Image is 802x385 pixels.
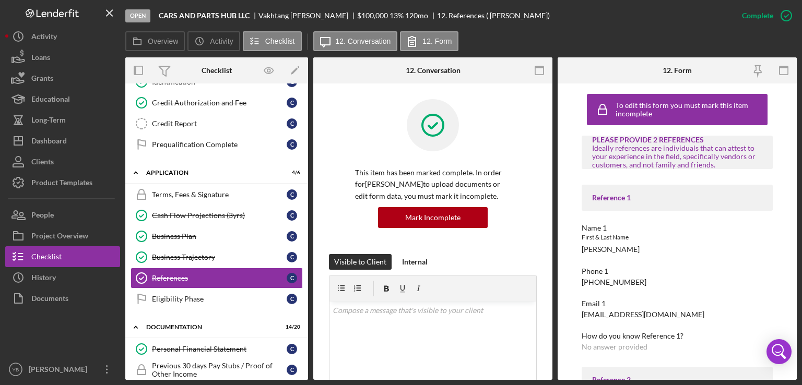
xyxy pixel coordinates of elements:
div: No answer provided [582,343,647,351]
div: Business Trajectory [152,253,287,261]
div: Previous 30 days Pay Stubs / Proof of Other Income [152,362,287,378]
div: [EMAIL_ADDRESS][DOMAIN_NAME] [582,310,704,319]
div: Personal Financial Statement [152,345,287,353]
div: Cash Flow Projections (3yrs) [152,211,287,220]
p: This item has been marked complete. In order for [PERSON_NAME] to upload documents or edit form d... [355,167,511,202]
a: Business Trajectory C [131,247,303,268]
div: Activity [31,26,57,50]
a: Business Plan C [131,226,303,247]
a: Cash Flow Projections (3yrs) C [131,205,303,226]
div: Product Templates [31,172,92,196]
button: Overview [125,31,185,51]
div: Loans [31,47,50,70]
label: Checklist [265,37,295,45]
div: 12. References ( [PERSON_NAME]) [437,11,550,20]
div: C [287,139,297,150]
div: 120 mo [405,11,428,20]
a: Credit Authorization and Fee C [131,92,303,113]
div: How do you know Reference 1? [582,332,773,340]
a: Previous 30 days Pay Stubs / Proof of Other Income C [131,359,303,380]
div: Project Overview [31,225,88,249]
div: C [287,189,297,200]
div: PLEASE PROVIDE 2 REFERENCES [592,136,762,144]
a: Credit Report C [131,113,303,134]
div: History [31,267,56,291]
div: First & Last Name [582,232,773,243]
div: Credit Report [152,119,287,128]
div: Open [125,9,150,22]
div: 14 / 20 [281,324,300,330]
div: C [287,98,297,108]
div: Checklist [31,246,62,270]
span: $100,000 [357,11,388,20]
div: Mark Incomplete [405,207,461,228]
div: Reference 1 [592,194,762,202]
label: Activity [210,37,233,45]
label: Overview [148,37,178,45]
button: Activity [187,31,240,51]
div: Open Intercom Messenger [766,339,792,364]
button: Grants [5,68,120,89]
text: YB [13,367,19,372]
button: Clients [5,151,120,172]
div: [PERSON_NAME] [582,245,640,254]
b: CARS AND PARTS HUB LLC [159,11,250,20]
div: References [152,274,287,282]
button: 12. Form [400,31,458,51]
button: 12. Conversation [313,31,398,51]
a: Dashboard [5,130,120,151]
div: Reference 2 [592,376,762,384]
div: C [287,118,297,129]
div: Educational [31,89,70,112]
div: Business Plan [152,232,287,240]
div: C [287,365,297,375]
div: 12. Form [663,66,692,75]
div: C [287,231,297,242]
button: Activity [5,26,120,47]
div: Vakhtang [PERSON_NAME] [258,11,357,20]
div: People [31,204,54,228]
a: References C [131,268,303,288]
a: Loans [5,47,120,68]
div: [PERSON_NAME] [26,359,94,382]
label: 12. Conversation [336,37,391,45]
div: C [287,252,297,262]
a: Eligibility Phase C [131,288,303,309]
button: Mark Incomplete [378,207,488,228]
div: Phone 1 [582,267,773,275]
a: People [5,204,120,225]
div: 12. Conversation [406,66,461,75]
div: Checklist [202,66,232,75]
div: Prequalification Complete [152,140,287,149]
button: Project Overview [5,225,120,246]
div: [PHONE_NUMBER] [582,278,646,286]
div: 4 / 6 [281,170,300,176]
div: C [287,344,297,354]
button: Checklist [5,246,120,267]
div: Complete [742,5,773,26]
div: Name 1 [582,224,773,232]
div: Ideally references are individuals that can attest to your experience in the field, specifically ... [592,144,762,169]
a: Educational [5,89,120,110]
div: To edit this form you must mark this item incomplete [616,101,765,118]
div: Documentation [146,324,274,330]
div: C [287,294,297,304]
div: Documents [31,288,68,311]
div: Credit Authorization and Fee [152,99,287,107]
div: Grants [31,68,53,91]
div: Application [146,170,274,176]
button: Visible to Client [329,254,392,270]
div: Terms, Fees & Signature [152,190,287,199]
div: 13 % [390,11,404,20]
div: Dashboard [31,130,67,154]
a: Documents [5,288,120,309]
div: Email 1 [582,299,773,308]
div: Long-Term [31,110,66,133]
button: History [5,267,120,288]
button: Long-Term [5,110,120,130]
